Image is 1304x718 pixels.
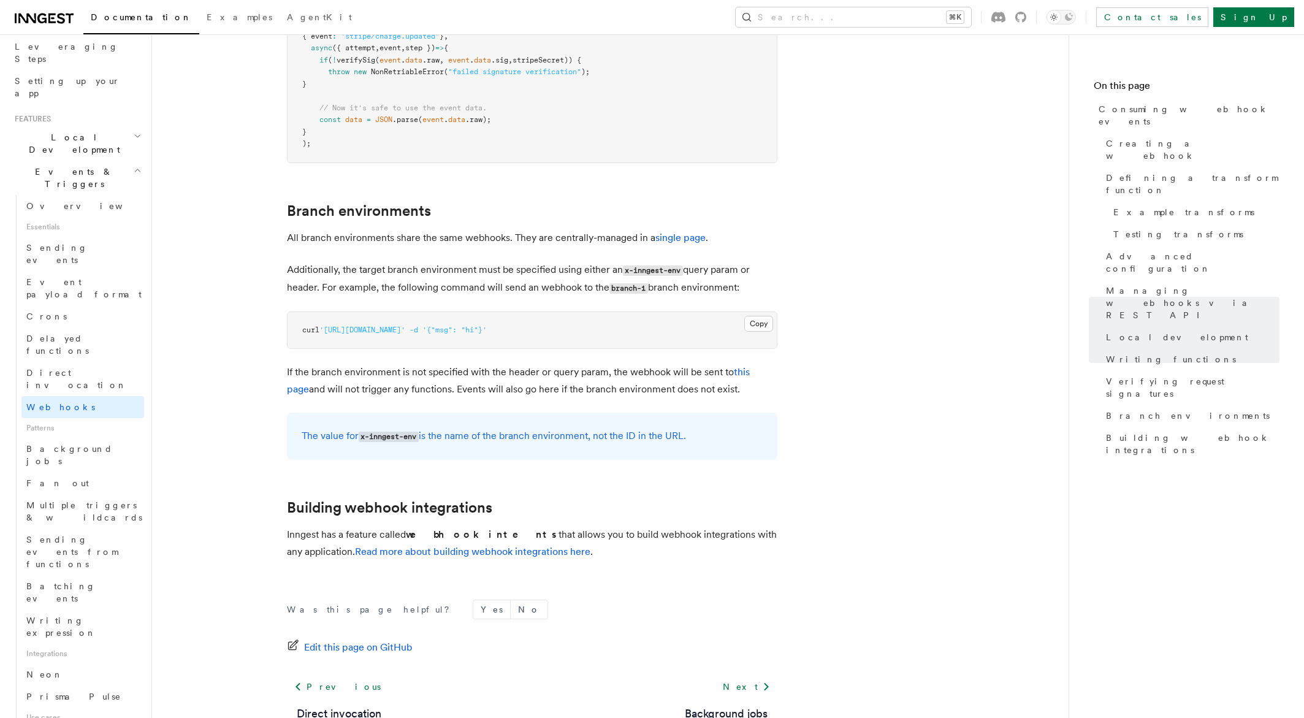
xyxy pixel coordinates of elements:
span: Crons [26,311,67,321]
a: AgentKit [280,4,359,33]
span: Managing webhooks via REST API [1106,285,1279,321]
span: . [470,56,474,64]
span: "stripe/charge.updated" [341,32,440,40]
a: Building webhook integrations [1101,427,1279,461]
span: event [448,56,470,64]
a: Neon [21,663,144,686]
a: Writing expression [21,609,144,644]
span: data [474,56,491,64]
span: Writing expression [26,616,96,638]
span: Prisma Pulse [26,692,121,701]
span: ); [581,67,590,76]
a: Read more about building webhook integrations here [355,546,590,557]
span: => [435,44,444,52]
span: .parse [392,115,418,124]
a: Edit this page on GitHub [287,639,413,656]
span: Example transforms [1113,206,1254,218]
span: JSON [375,115,392,124]
span: Background jobs [26,444,113,466]
p: The value for is the name of the branch environment, not the ID in the URL. [302,427,763,445]
button: Toggle dark mode [1047,10,1076,25]
span: verifySig [337,56,375,64]
span: Edit this page on GitHub [304,639,413,656]
span: Essentials [21,217,144,237]
span: Neon [26,670,63,679]
a: Fan out [21,472,144,494]
span: step }) [405,44,435,52]
a: Testing transforms [1108,223,1279,245]
span: Examples [207,12,272,22]
span: AgentKit [287,12,352,22]
span: data [345,115,362,124]
span: throw [328,67,349,76]
span: // Now it's safe to use the event data. [319,104,487,112]
code: x-inngest-env [623,265,683,276]
button: Local Development [10,126,144,161]
a: Verifying request signatures [1101,370,1279,405]
a: Documentation [83,4,199,34]
span: ( [328,56,332,64]
span: Creating a webhook [1106,137,1279,162]
code: x-inngest-env [359,432,419,442]
code: branch-1 [609,283,648,294]
span: -d [410,326,418,334]
span: curl [302,326,319,334]
a: Multiple triggers & wildcards [21,494,144,529]
a: Webhooks [21,396,144,418]
a: Crons [21,305,144,327]
span: Integrations [21,644,144,663]
span: , [375,44,379,52]
span: .raw [422,56,440,64]
span: ( [418,115,422,124]
span: Local development [1106,331,1248,343]
span: Consuming webhook events [1099,103,1279,128]
p: If the branch environment is not specified with the header or query param, the webhook will be se... [287,364,777,398]
span: { event [302,32,332,40]
span: Webhooks [26,402,95,412]
span: ); [302,139,311,148]
p: Was this page helpful? [287,603,458,616]
span: , [401,44,405,52]
a: Creating a webhook [1101,132,1279,167]
span: , [508,56,513,64]
a: Branch environments [287,202,431,220]
span: event [422,115,444,124]
span: . [401,56,405,64]
a: Sign Up [1213,7,1294,27]
h4: On this page [1094,78,1279,98]
a: Advanced configuration [1101,245,1279,280]
button: No [511,600,547,619]
span: , [440,56,444,64]
a: Sending events from functions [21,529,144,575]
span: Documentation [91,12,192,22]
span: Testing transforms [1113,228,1243,240]
a: Direct invocation [21,362,144,396]
span: event [379,56,401,64]
span: Delayed functions [26,334,89,356]
span: Verifying request signatures [1106,375,1279,400]
span: '[URL][DOMAIN_NAME]' [319,326,405,334]
span: data [448,115,465,124]
p: Inngest has a feature called that allows you to build webhook integrations with any application. . [287,526,777,560]
span: Defining a transform function [1106,172,1279,196]
span: Multiple triggers & wildcards [26,500,142,522]
span: Event payload format [26,277,142,299]
span: .raw); [465,115,491,124]
span: '{"msg": "hi"}' [422,326,487,334]
a: Event payload format [21,271,144,305]
span: . [444,115,448,124]
span: const [319,115,341,124]
a: Sending events [21,237,144,271]
span: = [367,115,371,124]
span: Fan out [26,478,89,488]
span: Features [10,114,51,124]
p: Additionally, the target branch environment must be specified using either an query param or head... [287,261,777,297]
a: Branch environments [1101,405,1279,427]
span: Building webhook integrations [1106,432,1279,456]
a: Consuming webhook events [1094,98,1279,132]
span: if [319,56,328,64]
span: Local Development [10,131,134,156]
span: Patterns [21,418,144,438]
a: Delayed functions [21,327,144,362]
a: Previous [287,676,388,698]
